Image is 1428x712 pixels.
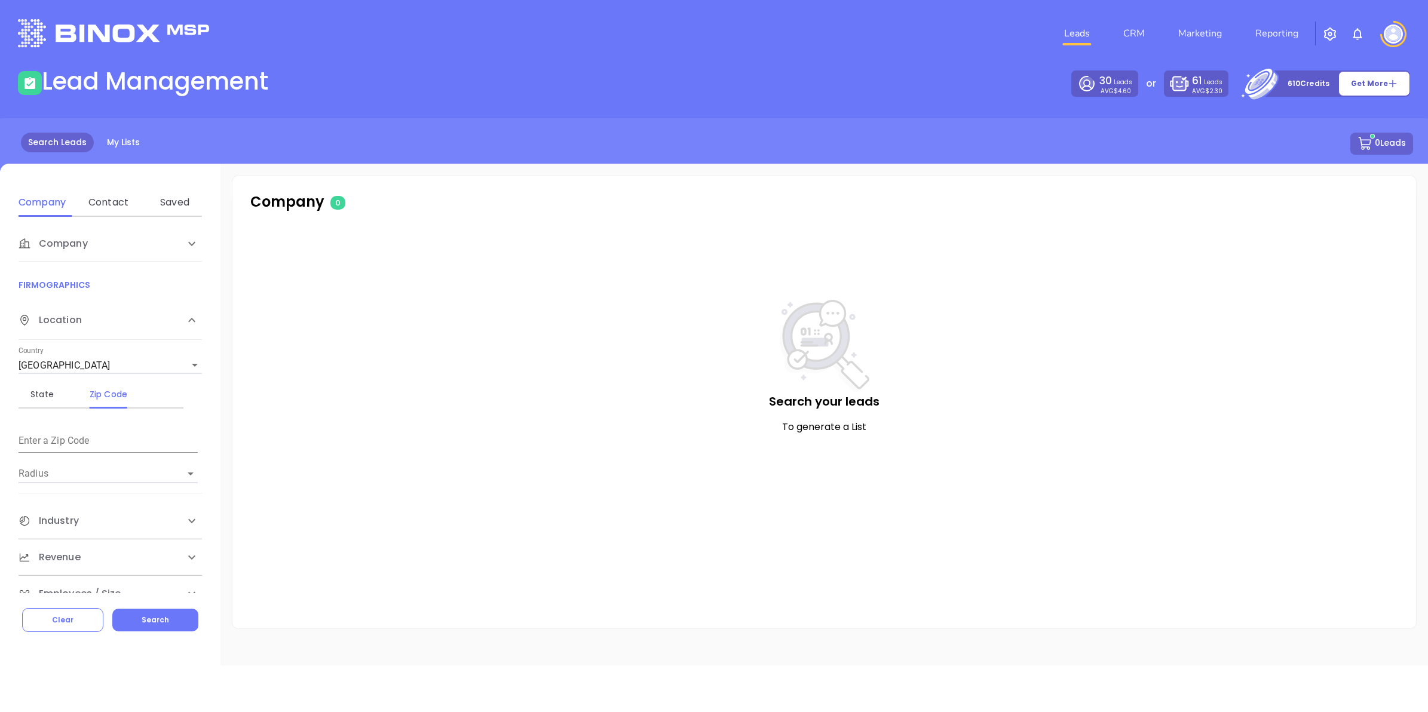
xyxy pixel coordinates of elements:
[85,195,132,210] div: Contact
[19,195,66,210] div: Company
[19,348,44,355] label: Country
[256,420,1392,434] p: To generate a List
[19,576,202,612] div: Employees / Size
[1119,22,1150,45] a: CRM
[1288,78,1329,90] p: 610 Credits
[1338,71,1410,96] button: Get More
[1192,73,1222,88] p: Leads
[250,191,572,213] p: Company
[19,550,81,564] span: Revenue
[1205,87,1222,96] span: $2.30
[19,226,202,262] div: Company
[1173,22,1227,45] a: Marketing
[1251,22,1303,45] a: Reporting
[780,300,869,392] img: NoSearch
[151,195,198,210] div: Saved
[1114,87,1131,96] span: $4.60
[182,465,199,482] button: Open
[19,587,121,601] span: Employees / Size
[1059,22,1095,45] a: Leads
[1323,27,1337,41] img: iconSetting
[19,301,202,340] div: Location
[19,356,202,375] div: [GEOGRAPHIC_DATA]
[1146,76,1156,91] p: or
[19,278,202,291] p: FIRMOGRAPHICS
[1192,88,1222,94] p: AVG
[142,615,169,625] span: Search
[19,387,66,401] div: State
[19,237,88,251] span: Company
[1384,24,1403,44] img: user
[21,133,94,152] a: Search Leads
[52,615,73,625] span: Clear
[18,19,209,47] img: logo
[19,313,82,327] span: Location
[100,133,147,152] a: My Lists
[19,514,79,528] span: Industry
[22,608,103,632] button: Clear
[42,67,268,96] h1: Lead Management
[1350,27,1365,41] img: iconNotification
[19,503,202,539] div: Industry
[1101,88,1131,94] p: AVG
[1099,73,1112,88] span: 30
[256,392,1392,410] p: Search your leads
[1350,133,1413,155] button: 0Leads
[330,196,345,210] span: 0
[85,387,132,401] div: Zip Code
[1099,73,1132,88] p: Leads
[19,539,202,575] div: Revenue
[112,609,198,631] button: Search
[1192,73,1202,88] span: 61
